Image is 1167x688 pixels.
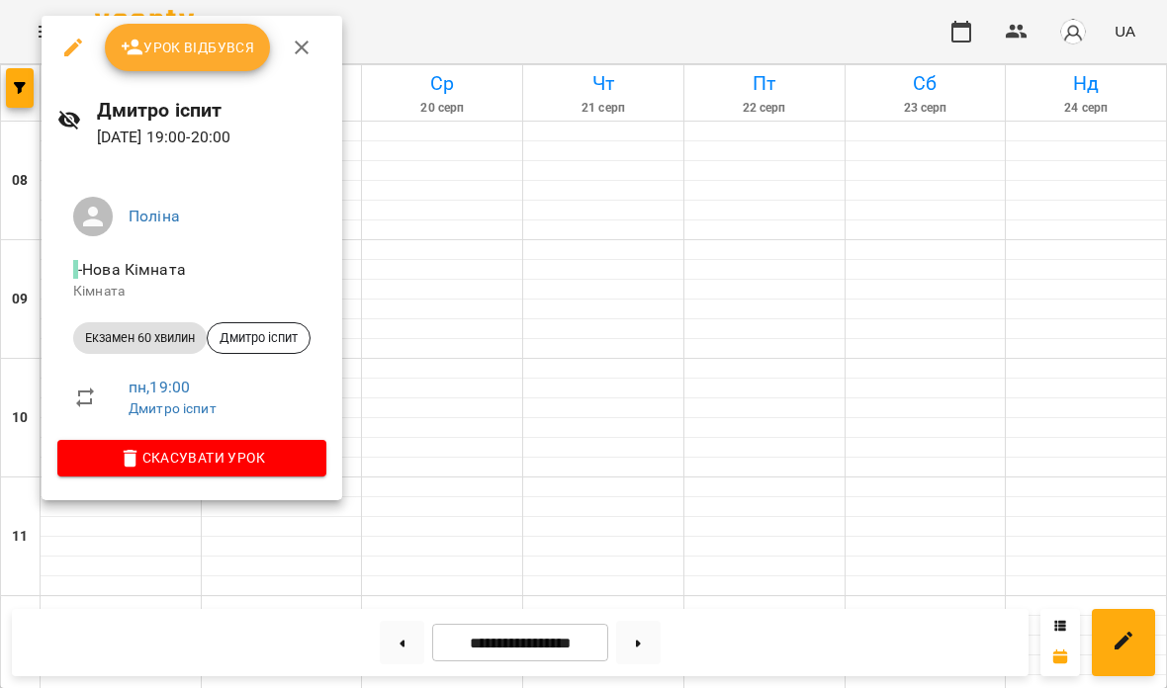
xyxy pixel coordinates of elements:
[73,446,311,470] span: Скасувати Урок
[207,322,311,354] div: Дмитро іспит
[121,36,255,59] span: Урок відбувся
[208,329,310,347] span: Дмитро іспит
[97,126,326,149] p: [DATE] 19:00 - 20:00
[73,282,311,301] p: Кімната
[73,329,207,347] span: Екзамен 60 хвилин
[73,260,190,279] span: - Нова Кімната
[105,24,271,71] button: Урок відбувся
[129,207,180,225] a: Поліна
[129,400,217,416] a: Дмитро іспит
[57,440,326,475] button: Скасувати Урок
[97,95,326,126] h6: Дмитро іспит
[129,378,190,396] a: пн , 19:00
